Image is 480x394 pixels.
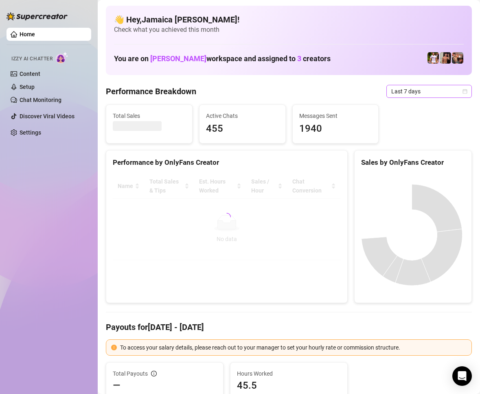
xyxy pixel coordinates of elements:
span: Last 7 days [391,85,467,97]
a: Content [20,71,40,77]
a: Settings [20,129,41,136]
a: Chat Monitoring [20,97,61,103]
div: To access your salary details, please reach out to your manager to set your hourly rate or commis... [120,343,467,352]
span: — [113,379,121,392]
a: Setup [20,84,35,90]
img: Zach [440,52,451,64]
span: Active Chats [206,111,279,120]
span: Messages Sent [299,111,372,120]
img: AI Chatter [56,52,68,64]
span: 45.5 [237,379,341,392]
span: [PERSON_NAME] [150,54,206,63]
span: Hours Worked [237,369,341,378]
h4: 👋 Hey, Jamaica [PERSON_NAME] ! [114,14,464,25]
img: Osvaldo [452,52,463,64]
span: loading [221,211,232,223]
span: info-circle [151,371,157,376]
h1: You are on workspace and assigned to creators [114,54,331,63]
span: 3 [297,54,301,63]
a: Home [20,31,35,38]
a: Discover Viral Videos [20,113,75,120]
span: 455 [206,121,279,137]
span: exclamation-circle [111,345,117,350]
span: Check what you achieved this month [114,25,464,34]
span: calendar [462,89,467,94]
span: 1940 [299,121,372,137]
img: logo-BBDzfeDw.svg [7,12,68,20]
span: Total Sales [113,111,186,120]
img: Hector [427,52,439,64]
span: Total Payouts [113,369,148,378]
span: Izzy AI Chatter [11,55,53,63]
h4: Payouts for [DATE] - [DATE] [106,321,472,333]
h4: Performance Breakdown [106,86,196,97]
div: Performance by OnlyFans Creator [113,157,341,168]
div: Sales by OnlyFans Creator [361,157,465,168]
div: Open Intercom Messenger [452,366,472,386]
